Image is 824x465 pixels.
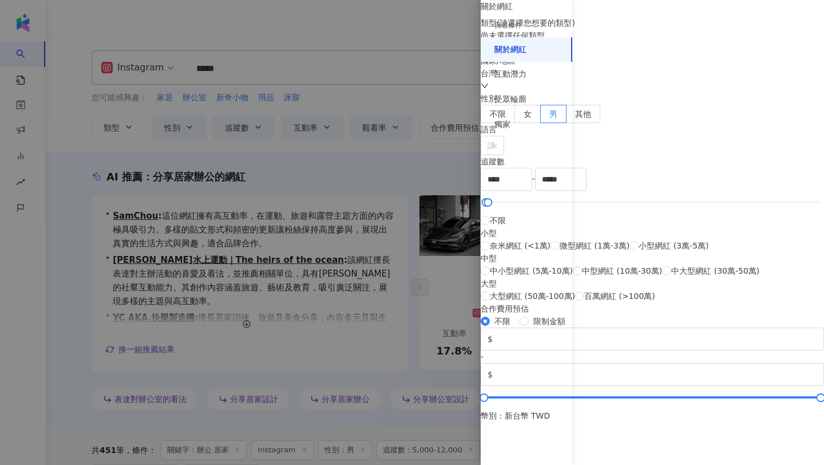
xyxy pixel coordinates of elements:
[560,239,629,252] span: 微型網紅 (1萬-3萬)
[494,69,526,80] div: 互動潛力
[639,239,708,252] span: 小型網紅 (3萬-5萬)
[481,67,824,80] div: 台灣
[584,290,655,302] span: 百萬網紅 (>100萬)
[481,17,824,29] div: 類型 ( 請選擇您想要的類型 )
[494,44,526,56] div: 關於網紅
[575,109,591,119] span: 其他
[481,302,824,315] div: 合作費用預估
[481,29,824,42] div: 尚未選擇任何類型
[582,265,662,277] span: 中型網紅 (10萬-30萬)
[671,265,759,277] span: 中大型網紅 (30萬-50萬)
[481,123,824,136] div: 語言
[481,155,824,168] div: 追蹤數
[481,277,759,290] div: 大型
[549,109,557,119] span: 男
[494,119,510,131] div: 獨家
[481,54,824,67] div: 國家/地區
[481,92,824,105] div: 性別
[494,94,526,105] div: 受眾輪廓
[481,227,759,239] div: 小型
[481,409,824,422] div: 幣別 : 新台幣 TWD
[494,21,522,30] div: 篩選條件
[481,252,759,265] div: 中型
